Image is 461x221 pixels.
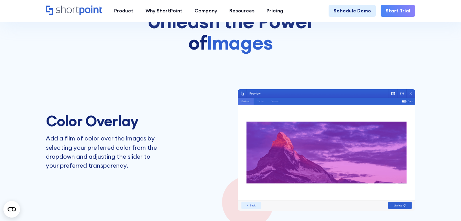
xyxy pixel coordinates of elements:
div: Pricing [267,7,283,14]
div: Product [114,7,133,14]
div: Why ShortPoint [146,7,182,14]
p: ‍ [46,170,162,179]
a: Resources [223,5,260,17]
button: Open CMP widget [3,201,20,218]
a: Start Trial [381,5,415,17]
a: Company [188,5,223,17]
a: Product [108,5,139,17]
a: Pricing [260,5,289,17]
h3: Color Overlay [46,113,162,129]
img: Color Overlay [238,89,415,210]
a: Why ShortPoint [139,5,188,17]
div: Widget de chat [427,188,461,221]
div: Resources [229,7,254,14]
iframe: Chat Widget [427,188,461,221]
a: Schedule Demo [329,5,376,17]
a: Home [46,6,102,16]
p: Add a film of color over the images by selecting your preferred color from the dropdown and adjus... [46,134,162,170]
div: Company [194,7,217,14]
em: Images [207,30,273,55]
h2: Unleash the Power of [120,11,341,53]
